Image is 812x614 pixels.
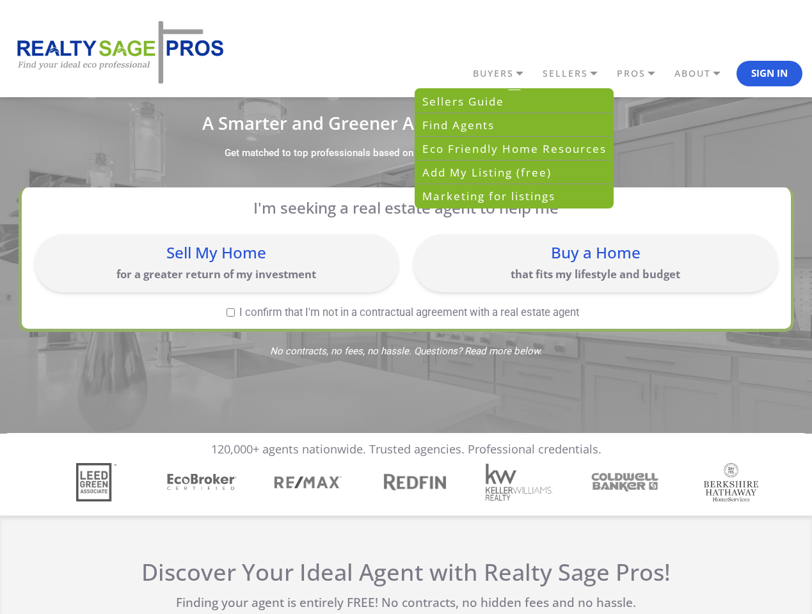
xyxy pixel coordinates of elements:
p: I'm seeking a real estate agent to help me [51,198,761,217]
a: Eco Friendly Home Resources [416,137,612,161]
div: 2 / 7 [173,471,241,493]
img: Sponsor Logo: Berkshire Hathaway [704,463,759,501]
img: Sponsor Logo: Remax [273,463,342,501]
a: BUYERS [470,63,539,84]
img: Sponsor Logo: Coldwell Banker [589,470,662,494]
h1: A Smarter and Greener Approach to Real Estate. [19,114,794,132]
img: Sponsor Logo: Leed Green Associate [76,463,116,501]
input: I confirm that I'm not in a contractual agreement with a real estate agent [227,308,235,317]
div: Sell My Home [41,245,392,260]
button: Sign In [736,61,802,86]
div: 3 / 7 [278,463,347,501]
p: for a greater return of my investment [41,267,392,281]
a: Add My Listing (free) [416,161,612,184]
span: No contracts, no fees, no hassle. Questions? Read more below. [19,347,794,356]
a: Find Agents [416,113,612,137]
div: 6 / 7 [596,470,664,494]
a: PROS [614,63,671,84]
div: BUYERS [415,88,614,209]
h2: Discover Your Ideal Agent with Realty Sage Pros! [139,558,673,586]
p: 120,000+ agents nationwide. Trusted agencies. Professional credentials. [211,443,601,457]
a: SELLERS [539,63,614,84]
img: Sponsor Logo: Ecobroker [165,471,239,493]
p: Finding your agent is entirely FREE! No contracts, no hidden fees and no hassle. [139,595,673,610]
a: Sellers Guide [416,90,612,113]
div: 4 / 7 [384,470,452,494]
img: Sponsor Logo: Redfin [377,470,450,494]
label: I confirm that I'm not in a contractual agreement with a real estate agent [35,307,772,318]
label: Get matched to top professionals based on your unique real estate needs [225,147,543,160]
p: that fits my lifestyle and budget [420,267,771,281]
img: REALTY SAGE PROS [10,19,227,86]
a: ABOUT [671,63,736,84]
div: Buy a Home [420,245,771,260]
div: 7 / 7 [701,463,770,501]
a: Marketing for listings [416,184,612,207]
div: 1 / 7 [67,463,135,501]
div: 5 / 7 [490,463,559,501]
img: Sponsor Logo: Keller Williams Realty [485,463,553,501]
